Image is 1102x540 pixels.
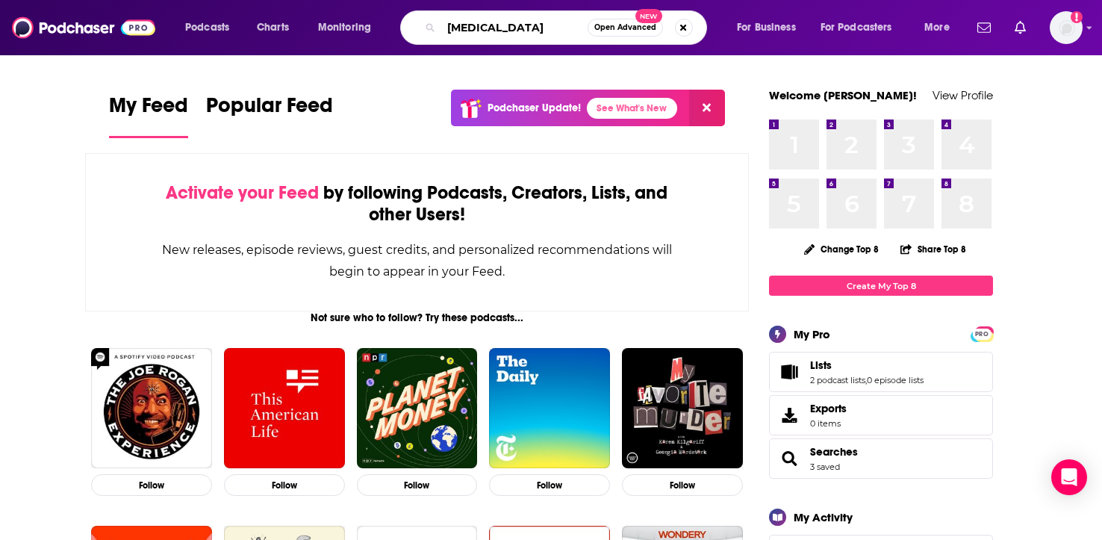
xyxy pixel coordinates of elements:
a: Searches [774,448,804,469]
span: Charts [257,17,289,38]
a: PRO [973,328,991,339]
span: For Podcasters [821,17,892,38]
button: Show profile menu [1050,11,1083,44]
button: open menu [726,16,815,40]
span: Exports [774,405,804,426]
div: New releases, episode reviews, guest credits, and personalized recommendations will begin to appe... [161,239,673,282]
span: More [924,17,950,38]
svg: Add a profile image [1071,11,1083,23]
a: See What's New [587,98,677,119]
span: Searches [769,438,993,479]
input: Search podcasts, credits, & more... [441,16,588,40]
span: New [635,9,662,23]
a: Lists [774,361,804,382]
img: User Profile [1050,11,1083,44]
a: Exports [769,395,993,435]
div: My Pro [794,327,830,341]
div: Not sure who to follow? Try these podcasts... [85,311,749,324]
a: Lists [810,359,924,372]
span: Exports [810,402,847,415]
img: The Daily [489,348,610,469]
a: Show notifications dropdown [1009,15,1032,40]
span: , [865,375,867,385]
button: Follow [489,474,610,496]
button: Follow [622,474,743,496]
span: Popular Feed [206,93,333,127]
span: PRO [973,329,991,340]
div: Open Intercom Messenger [1051,459,1087,495]
button: open menu [811,16,914,40]
span: Monitoring [318,17,371,38]
span: Open Advanced [594,24,656,31]
span: Lists [769,352,993,392]
div: My Activity [794,510,853,524]
span: 0 items [810,418,847,429]
a: Show notifications dropdown [971,15,997,40]
span: Logged in as NatashaShah [1050,11,1083,44]
img: Planet Money [357,348,478,469]
a: 2 podcast lists [810,375,865,385]
a: 3 saved [810,462,840,472]
p: Podchaser Update! [488,102,581,114]
div: by following Podcasts, Creators, Lists, and other Users! [161,182,673,226]
a: Searches [810,445,858,459]
span: For Business [737,17,796,38]
span: Activate your Feed [166,181,319,204]
button: Share Top 8 [900,235,967,264]
button: Change Top 8 [795,240,888,258]
img: The Joe Rogan Experience [91,348,212,469]
a: Create My Top 8 [769,276,993,296]
button: Follow [224,474,345,496]
img: This American Life [224,348,345,469]
a: Popular Feed [206,93,333,138]
a: View Profile [933,88,993,102]
button: open menu [175,16,249,40]
a: Welcome [PERSON_NAME]! [769,88,917,102]
span: Lists [810,359,832,372]
div: Search podcasts, credits, & more... [414,10,721,45]
img: My Favorite Murder with Karen Kilgariff and Georgia Hardstark [622,348,743,469]
img: Podchaser - Follow, Share and Rate Podcasts [12,13,155,42]
button: Follow [91,474,212,496]
span: My Feed [109,93,188,127]
button: Open AdvancedNew [588,19,663,37]
a: My Feed [109,93,188,138]
a: Charts [247,16,298,40]
button: open menu [914,16,968,40]
span: Podcasts [185,17,229,38]
a: 0 episode lists [867,375,924,385]
button: Follow [357,474,478,496]
button: open menu [308,16,390,40]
